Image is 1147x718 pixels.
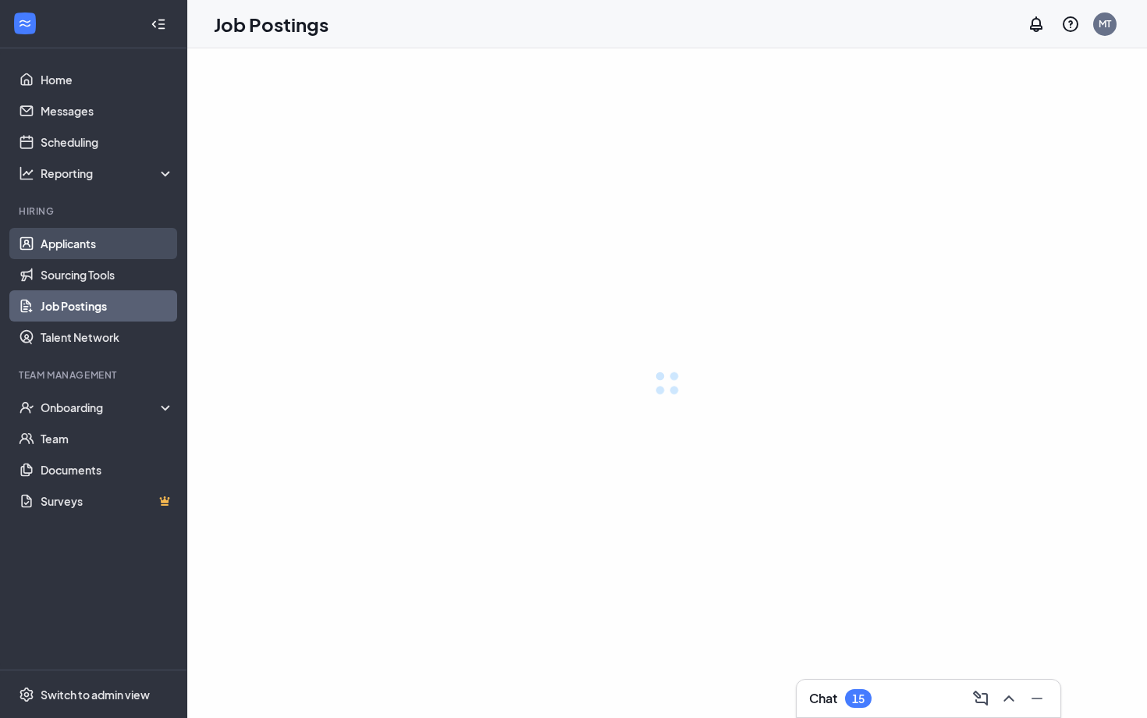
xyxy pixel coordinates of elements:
[19,400,34,415] svg: UserCheck
[41,485,174,517] a: SurveysCrown
[41,126,174,158] a: Scheduling
[41,423,174,454] a: Team
[995,686,1020,711] button: ChevronUp
[19,368,171,382] div: Team Management
[852,692,865,706] div: 15
[1099,17,1111,30] div: MT
[1061,15,1080,34] svg: QuestionInfo
[214,11,328,37] h1: Job Postings
[41,259,174,290] a: Sourcing Tools
[41,165,175,181] div: Reporting
[1023,686,1048,711] button: Minimize
[971,689,990,708] svg: ComposeMessage
[809,690,837,707] h3: Chat
[41,95,174,126] a: Messages
[1000,689,1018,708] svg: ChevronUp
[1027,15,1046,34] svg: Notifications
[41,64,174,95] a: Home
[41,322,174,353] a: Talent Network
[19,204,171,218] div: Hiring
[41,454,174,485] a: Documents
[41,228,174,259] a: Applicants
[151,16,166,32] svg: Collapse
[19,165,34,181] svg: Analysis
[1028,689,1046,708] svg: Minimize
[17,16,33,31] svg: WorkstreamLogo
[41,400,175,415] div: Onboarding
[19,687,34,702] svg: Settings
[41,687,150,702] div: Switch to admin view
[41,290,174,322] a: Job Postings
[967,686,992,711] button: ComposeMessage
